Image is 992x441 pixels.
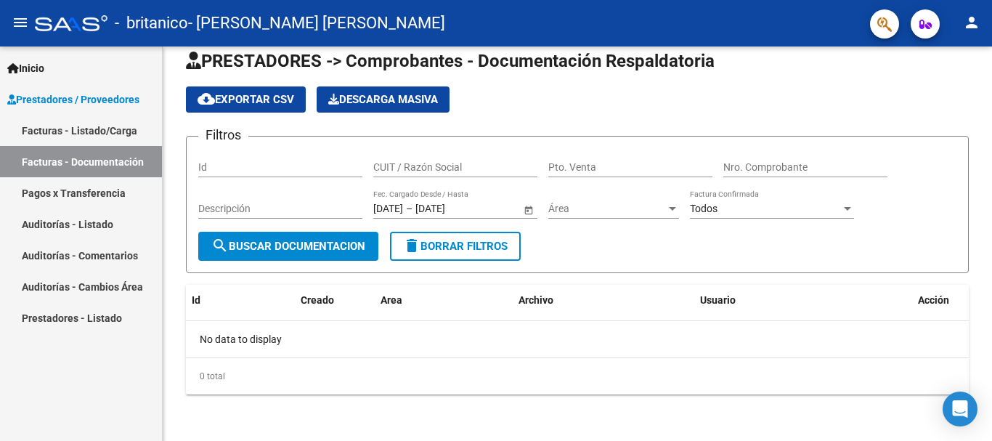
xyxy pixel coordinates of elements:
span: - britanico [115,7,188,39]
span: Creado [301,294,334,306]
div: 0 total [186,358,969,395]
div: Open Intercom Messenger [943,392,977,426]
mat-icon: search [211,237,229,254]
datatable-header-cell: Area [375,285,513,316]
span: PRESTADORES -> Comprobantes - Documentación Respaldatoria [186,51,715,71]
input: Fecha fin [415,203,487,215]
span: Id [192,294,200,306]
span: Acción [918,294,949,306]
button: Borrar Filtros [390,232,521,261]
span: Usuario [700,294,736,306]
h3: Filtros [198,125,248,145]
mat-icon: person [963,14,980,31]
datatable-header-cell: Creado [295,285,375,316]
div: No data to display [186,321,969,357]
datatable-header-cell: Usuario [694,285,912,316]
span: Buscar Documentacion [211,240,365,253]
span: Archivo [519,294,553,306]
mat-icon: delete [403,237,420,254]
button: Buscar Documentacion [198,232,378,261]
span: Exportar CSV [198,93,294,106]
span: Todos [690,203,717,214]
span: – [406,203,412,215]
span: Área [548,203,666,215]
span: Area [381,294,402,306]
span: - [PERSON_NAME] [PERSON_NAME] [188,7,445,39]
button: Exportar CSV [186,86,306,113]
mat-icon: menu [12,14,29,31]
app-download-masive: Descarga masiva de comprobantes (adjuntos) [317,86,450,113]
mat-icon: cloud_download [198,90,215,108]
datatable-header-cell: Archivo [513,285,694,316]
datatable-header-cell: Acción [912,285,985,316]
button: Descarga Masiva [317,86,450,113]
datatable-header-cell: Id [186,285,244,316]
span: Inicio [7,60,44,76]
input: Fecha inicio [373,203,403,215]
span: Descarga Masiva [328,93,438,106]
span: Borrar Filtros [403,240,508,253]
button: Open calendar [521,202,536,217]
span: Prestadores / Proveedores [7,92,139,108]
